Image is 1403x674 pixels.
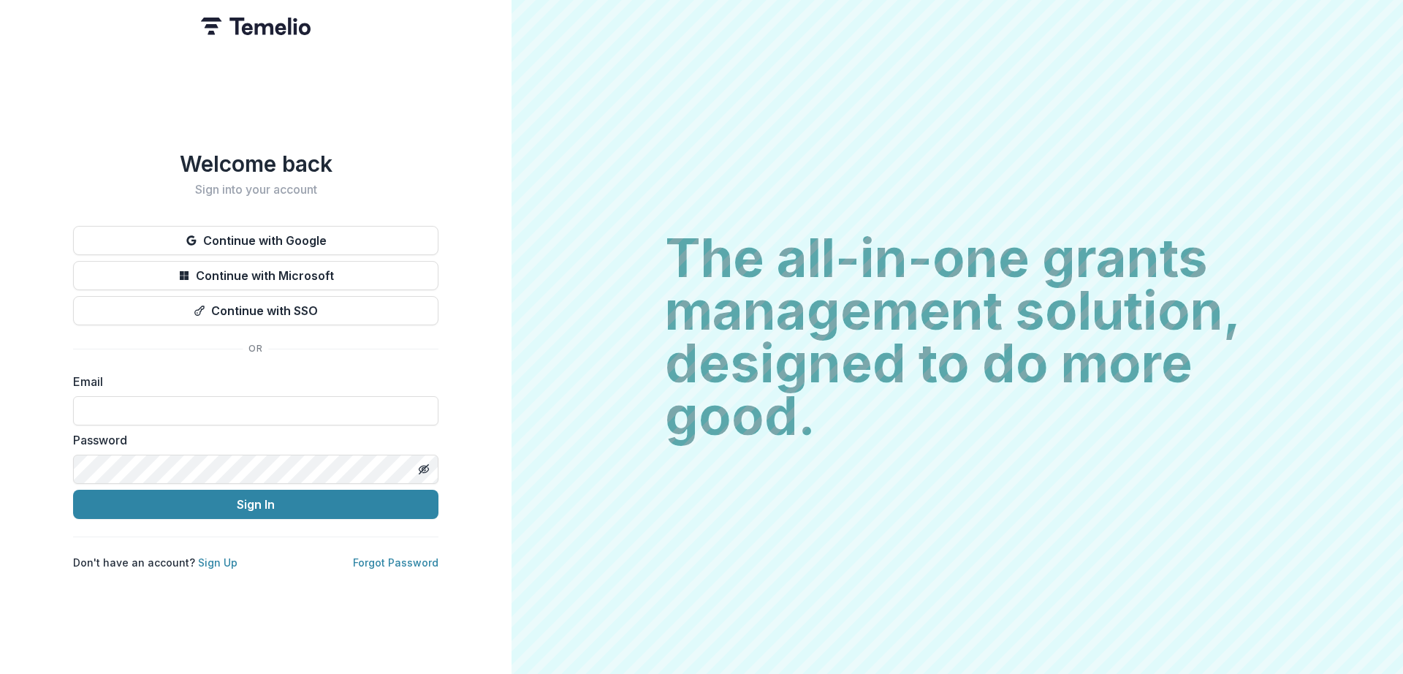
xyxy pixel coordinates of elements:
a: Sign Up [198,556,237,569]
button: Continue with Microsoft [73,261,438,290]
button: Toggle password visibility [412,458,436,481]
button: Continue with SSO [73,296,438,325]
label: Email [73,373,430,390]
h1: Welcome back [73,151,438,177]
label: Password [73,431,430,449]
a: Forgot Password [353,556,438,569]
button: Continue with Google [73,226,438,255]
img: Temelio [201,18,311,35]
p: Don't have an account? [73,555,237,570]
h2: Sign into your account [73,183,438,197]
button: Sign In [73,490,438,519]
